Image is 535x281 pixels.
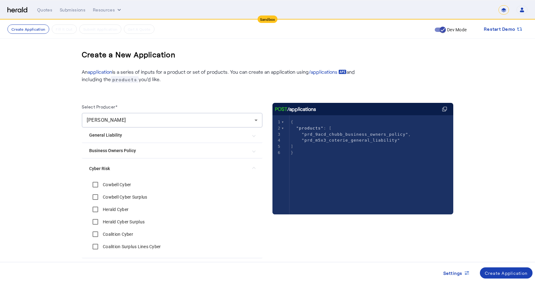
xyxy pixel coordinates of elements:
label: Herald Cyber Surplus [102,219,145,225]
div: 4 [272,137,281,143]
label: Cowbell Cyber [102,182,131,188]
span: products [111,76,139,83]
mat-expansion-panel-header: Business Owners Policy [82,143,263,158]
span: } [291,150,294,155]
span: { [291,120,294,124]
div: 6 [272,150,281,156]
button: Restart Demo [479,24,528,35]
label: Select Producer* [82,104,117,109]
div: Submissions [60,7,85,13]
div: Quotes [37,7,52,13]
h3: Create a New Application [82,45,176,64]
button: Resources dropdown menu [93,7,122,13]
span: "prd_9acd_chubb_business_owners_policy" [302,132,408,137]
div: /applications [275,105,316,113]
mat-expansion-panel-header: Cyber Risk [82,159,263,178]
a: /applications [309,68,346,76]
span: , [291,132,411,137]
herald-code-block: /applications [272,103,453,202]
span: ] [291,144,294,149]
img: Herald Logo [7,7,27,13]
label: Coalition Surplus Lines Cyber [102,244,161,250]
div: Sandbox [258,15,278,23]
button: Create Application [7,24,49,34]
div: Cyber Risk [82,178,263,258]
span: : [ [291,126,332,130]
span: Settings [443,270,463,276]
button: Create Application [480,267,533,279]
div: 2 [272,125,281,131]
mat-panel-title: General Liability [89,132,248,138]
mat-expansion-panel-header: General Liability [82,128,263,143]
div: 5 [272,143,281,150]
span: POST [275,105,287,113]
label: Coalition Cyber [102,231,133,237]
a: application [88,69,112,75]
p: An is a series of inputs for a product or set of products. You can create an application using an... [82,68,360,83]
div: Create Application [485,270,528,276]
button: Settings [438,267,475,279]
span: "products" [296,126,324,130]
label: Herald Cyber [102,206,128,213]
span: "prd_m5x3_coterie_general_liability" [302,138,400,143]
span: [PERSON_NAME] [87,117,126,123]
mat-panel-title: Cyber Risk [89,165,248,172]
label: Cowbell Cyber Surplus [102,194,147,200]
mat-panel-title: Business Owners Policy [89,147,248,154]
div: 3 [272,131,281,138]
label: Dev Mode [446,27,467,33]
button: Fill it Out [52,24,76,34]
span: Restart Demo [484,25,515,33]
button: Get A Quote [124,24,154,34]
button: Submit Application [79,24,121,34]
div: 1 [272,119,281,125]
